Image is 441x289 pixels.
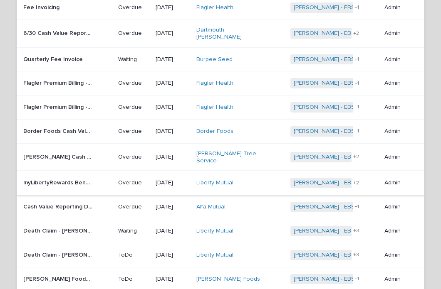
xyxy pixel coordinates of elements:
p: Admin [384,30,411,37]
a: [PERSON_NAME] - EBS-[GEOGRAPHIC_DATA] [294,80,414,87]
a: [PERSON_NAME] - EBS-[GEOGRAPHIC_DATA] [294,128,414,135]
p: [DATE] [156,56,190,63]
a: [PERSON_NAME] - EBS-[GEOGRAPHIC_DATA] [294,56,414,63]
p: [DATE] [156,252,190,259]
p: ToDo [118,252,149,259]
tr: Death Claim - [PERSON_NAME]Death Claim - [PERSON_NAME] Waiting[DATE]Liberty Mutual [PERSON_NAME] ... [17,219,424,243]
p: Overdue [118,104,149,111]
p: Overdue [118,80,149,87]
span: + 2 [353,31,359,36]
a: Burpee Seed [196,56,233,63]
span: + 1 [354,81,359,86]
a: Liberty Mutual [196,228,233,235]
p: Overdue [118,154,149,161]
p: [DATE] [156,179,190,186]
p: Death Claim - Daniel Baker [23,226,94,235]
p: Welch Foods Investment Reporting [23,274,94,283]
a: Flagler Health [196,104,233,111]
span: + 1 [354,277,359,282]
tr: Flagler Premium Billing - [PERSON_NAME]Flagler Premium Billing - [PERSON_NAME] Overdue[DATE]Flagl... [17,71,424,96]
p: [DATE] [156,80,190,87]
p: Death Claim - [PERSON_NAME] [23,250,94,259]
p: Fee Invoicing [23,2,61,11]
p: Cash Value Reporting DBO, Group Term, and Retiree [23,202,94,211]
a: [PERSON_NAME] - EBS-[GEOGRAPHIC_DATA] [294,4,414,11]
span: + 3 [353,252,359,257]
a: [PERSON_NAME] - EBS-[GEOGRAPHIC_DATA] [294,203,414,211]
p: Overdue [118,30,149,37]
span: + 1 [354,204,359,209]
a: Flagler Health [196,80,233,87]
span: + 3 [353,228,359,233]
p: [DATE] [156,276,190,283]
p: Admin [384,4,411,11]
p: Admin [384,56,411,63]
tr: Border Foods Cash Value ReportingBorder Foods Cash Value Reporting Overdue[DATE]Border Foods [PER... [17,119,424,143]
a: Dartmouth [PERSON_NAME] [196,27,266,41]
p: Overdue [118,179,149,186]
a: [PERSON_NAME] - EBS-[GEOGRAPHIC_DATA] [294,154,414,161]
p: Waiting [118,228,149,235]
a: Flagler Health [196,4,233,11]
span: + 1 [354,129,359,134]
tr: 6/30 Cash Value Reporting (Guardian / NYL / Nationwide)6/30 Cash Value Reporting (Guardian / NYL ... [17,20,424,47]
span: + 2 [353,181,359,186]
span: + 1 [354,105,359,110]
tr: Quarterly Fee InvoiceQuarterly Fee Invoice Waiting[DATE]Burpee Seed [PERSON_NAME] - EBS-[GEOGRAPH... [17,47,424,71]
p: [DATE] [156,128,190,135]
tr: Flagler Premium Billing - PennFlagler Premium Billing - Penn Overdue[DATE]Flagler Health [PERSON_... [17,96,424,120]
a: Liberty Mutual [196,179,233,186]
p: Admin [384,128,411,135]
tr: Cash Value Reporting DBO, Group Term, and RetireeCash Value Reporting DBO, Group Term, and Retire... [17,195,424,219]
tr: [PERSON_NAME] Cash Values Report[PERSON_NAME] Cash Values Report Overdue[DATE][PERSON_NAME] Tree ... [17,143,424,171]
a: Liberty Mutual [196,252,233,259]
p: Waiting [118,56,149,63]
a: Border Foods [196,128,233,135]
p: Flagler Premium Billing - Hancock [23,78,94,87]
p: Overdue [118,128,149,135]
p: Admin [384,179,411,186]
span: + 1 [354,5,359,10]
p: Quarterly Fee Invoice [23,54,84,63]
p: Admin [384,154,411,161]
p: Admin [384,203,411,211]
a: [PERSON_NAME] Tree Service [196,150,266,164]
p: [DATE] [156,4,190,11]
a: [PERSON_NAME] - EBS-[GEOGRAPHIC_DATA] [294,276,414,283]
p: [DATE] [156,30,190,37]
p: myLibertyRewards Bene Upload [23,178,94,186]
p: [DATE] [156,104,190,111]
a: [PERSON_NAME] - EBS-[GEOGRAPHIC_DATA] [294,252,414,259]
p: Flagler Premium Billing - Penn [23,102,94,111]
a: Alfa Mutual [196,203,225,211]
p: Admin [384,228,411,235]
p: [DATE] [156,154,190,161]
p: Admin [384,104,411,111]
p: 6/30 Cash Value Reporting (Guardian / NYL / Nationwide) [23,28,94,37]
tr: myLibertyRewards Bene UploadmyLibertyRewards Bene Upload Overdue[DATE]Liberty Mutual [PERSON_NAME... [17,171,424,195]
a: [PERSON_NAME] - EBS-[GEOGRAPHIC_DATA] [294,104,414,111]
span: + 1 [354,57,359,62]
p: Border Foods Cash Value Reporting [23,126,94,135]
p: Overdue [118,203,149,211]
tr: Death Claim - [PERSON_NAME]Death Claim - [PERSON_NAME] ToDo[DATE]Liberty Mutual [PERSON_NAME] - E... [17,243,424,267]
p: Admin [384,80,411,87]
a: [PERSON_NAME] - EBS-[GEOGRAPHIC_DATA] [294,179,414,186]
a: [PERSON_NAME] - EBS-[GEOGRAPHIC_DATA] [294,228,414,235]
p: Bartlett Cash Values Report [23,152,94,161]
p: Overdue [118,4,149,11]
a: [PERSON_NAME] Foods [196,276,260,283]
p: [DATE] [156,203,190,211]
p: ToDo [118,276,149,283]
span: + 2 [353,154,359,159]
p: [DATE] [156,228,190,235]
p: Admin [384,252,411,259]
p: Admin [384,276,411,283]
a: [PERSON_NAME] - EBS-[GEOGRAPHIC_DATA] [294,30,414,37]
